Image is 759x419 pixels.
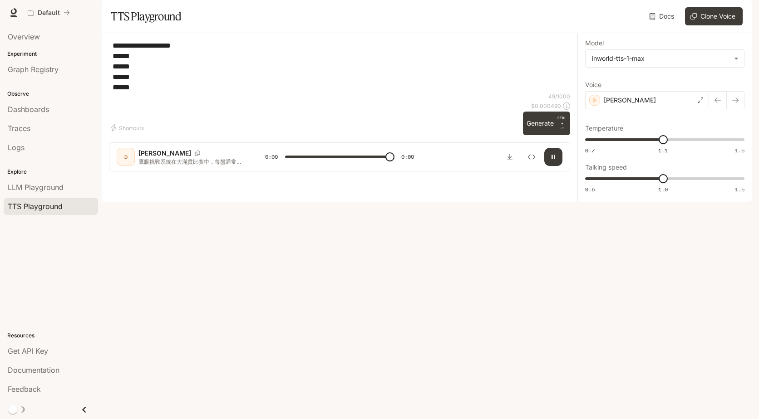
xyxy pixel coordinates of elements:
span: 0:09 [401,152,414,161]
p: [PERSON_NAME] [604,96,656,105]
button: All workspaces [24,4,74,22]
p: CTRL + [557,115,567,126]
span: 1.5 [735,185,744,193]
p: ⏎ [557,115,567,132]
a: Docs [647,7,678,25]
p: [PERSON_NAME] [138,149,191,158]
p: Model [585,40,604,46]
button: GenerateCTRL +⏎ [523,112,570,135]
button: Download audio [501,148,519,166]
button: Copy Voice ID [191,151,204,156]
span: 0:09 [265,152,278,161]
div: D [118,150,133,164]
p: Default [38,9,60,17]
h1: TTS Playground [111,7,181,25]
button: Clone Voice [685,7,743,25]
div: inworld-tts-1-max [586,50,744,67]
span: 1.5 [735,146,744,154]
span: 1.1 [658,146,668,154]
p: Talking speed [585,164,627,171]
p: 49 / 1000 [548,93,570,100]
p: Voice [585,82,601,88]
button: Shortcuts [109,121,148,135]
div: inworld-tts-1-max [592,54,729,63]
span: 1.0 [658,185,668,193]
button: Inspect [522,148,541,166]
p: Temperature [585,125,623,132]
p: $ 0.000490 [531,102,561,110]
p: 鷹眼挑戰系統在大滿貫比賽中，每盤通常允許： 1. 1 次 2. 2 次 3. 3 次 4. 4 次 [138,158,243,166]
span: 0.5 [585,185,595,193]
span: 0.7 [585,146,595,154]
